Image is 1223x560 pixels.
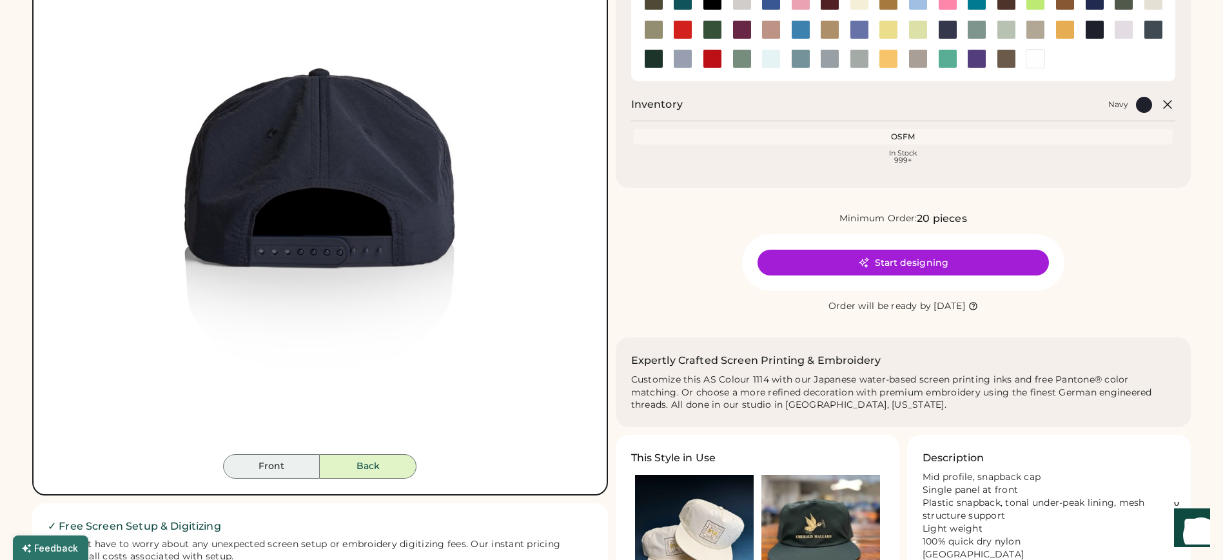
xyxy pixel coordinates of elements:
[223,454,320,479] button: Front
[631,374,1176,412] div: Customize this AS Colour 1114 with our Japanese water-based screen printing inks and free Pantone...
[631,97,683,112] h2: Inventory
[631,353,881,368] h2: Expertly Crafted Screen Printing & Embroidery
[923,450,984,466] h3: Description
[631,450,716,466] h3: This Style in Use
[320,454,416,479] button: Back
[636,132,1171,142] div: OSFM
[839,212,917,225] div: Minimum Order:
[636,150,1171,164] div: In Stock 999+
[934,300,965,313] div: [DATE]
[48,519,592,534] h2: ✓ Free Screen Setup & Digitizing
[828,300,932,313] div: Order will be ready by
[758,250,1049,275] button: Start designing
[1108,99,1128,110] div: Navy
[917,211,966,226] div: 20 pieces
[1162,502,1217,557] iframe: Front Chat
